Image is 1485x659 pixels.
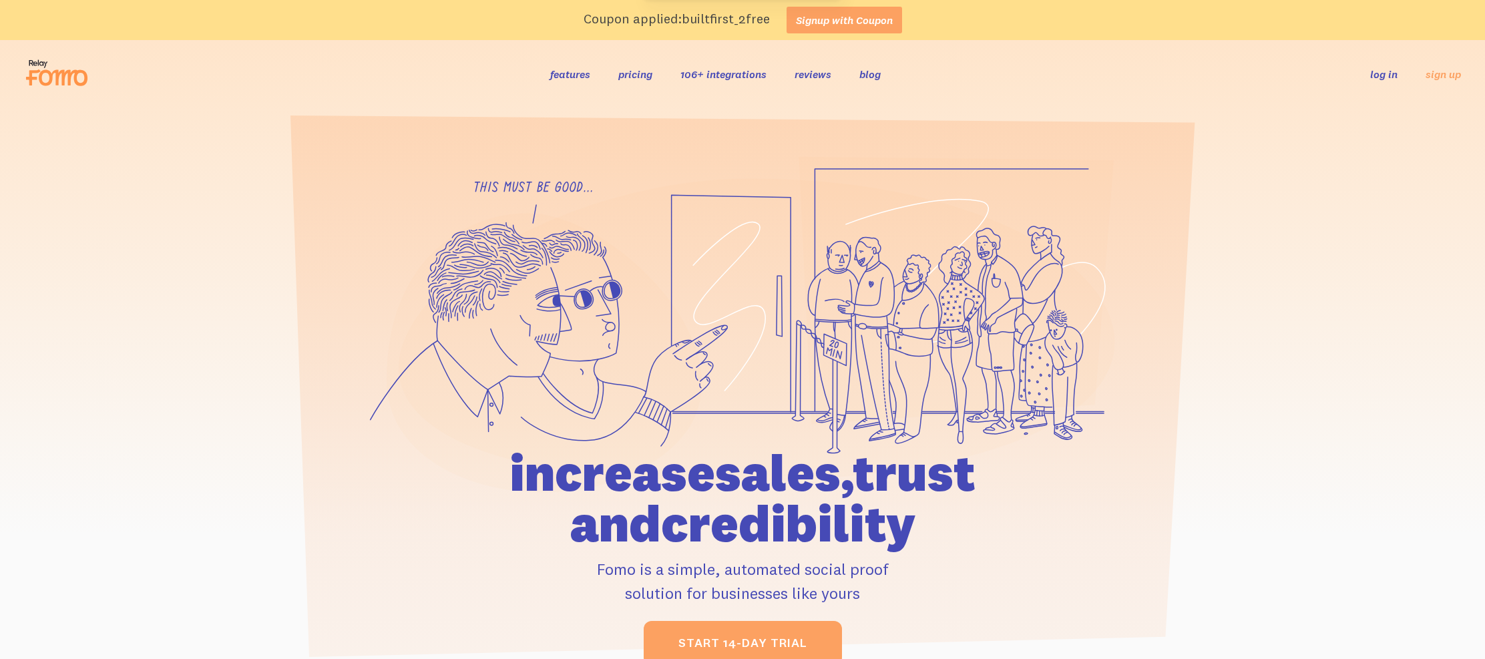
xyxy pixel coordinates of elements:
a: features [550,67,590,81]
a: log in [1370,67,1398,81]
a: blog [859,67,881,81]
p: Fomo is a simple, automated social proof solution for businesses like yours [433,557,1052,605]
a: sign up [1426,67,1461,81]
span: builtfirst_2free [682,10,770,27]
a: pricing [618,67,652,81]
a: Signup with Coupon [787,7,902,33]
a: 106+ integrations [680,67,767,81]
h1: increase sales, trust and credibility [433,447,1052,549]
a: reviews [795,67,831,81]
